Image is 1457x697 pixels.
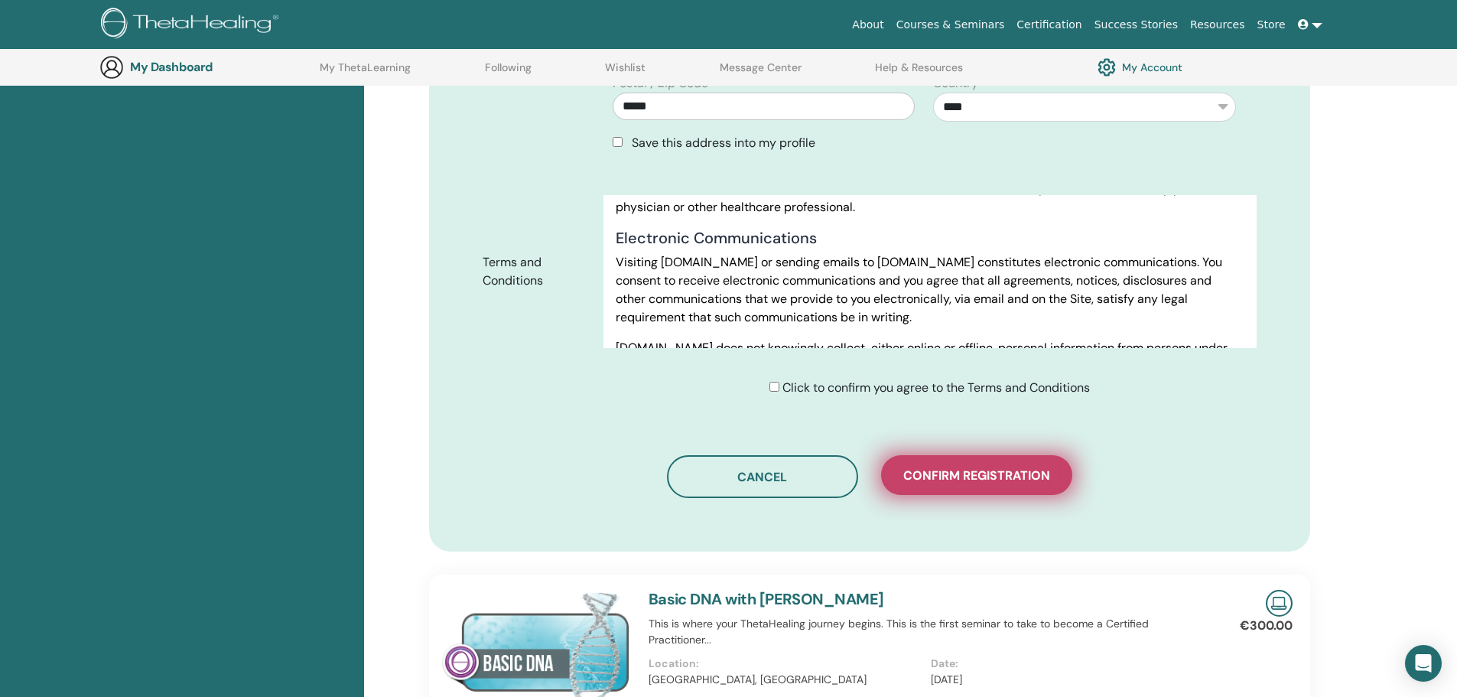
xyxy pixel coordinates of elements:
[649,672,922,688] p: [GEOGRAPHIC_DATA], [GEOGRAPHIC_DATA]
[649,616,1213,648] p: This is where your ThetaHealing journey begins. This is the first seminar to take to become a Cer...
[130,60,283,74] h3: My Dashboard
[320,61,411,86] a: My ThetaLearning
[649,589,884,609] a: Basic DNA with [PERSON_NAME]
[931,672,1204,688] p: [DATE]
[1010,11,1088,39] a: Certification
[1184,11,1251,39] a: Resources
[846,11,889,39] a: About
[632,135,815,151] span: Save this address into my profile
[667,455,858,498] button: Cancel
[931,656,1204,672] p: Date:
[1088,11,1184,39] a: Success Stories
[903,467,1050,484] span: Confirm registration
[1266,590,1293,617] img: Live Online Seminar
[782,379,1090,396] span: Click to confirm you agree to the Terms and Conditions
[737,469,787,485] span: Cancel
[1098,54,1182,80] a: My Account
[1251,11,1292,39] a: Store
[616,253,1244,327] p: Visiting [DOMAIN_NAME] or sending emails to [DOMAIN_NAME] constitutes electronic communications. ...
[1405,645,1442,682] div: Open Intercom Messenger
[720,61,802,86] a: Message Center
[649,656,922,672] p: Location:
[1098,54,1116,80] img: cog.svg
[616,229,1244,247] h4: Electronic Communications
[471,248,604,295] label: Terms and Conditions
[101,8,284,42] img: logo.png
[605,61,646,86] a: Wishlist
[485,61,532,86] a: Following
[99,55,124,80] img: generic-user-icon.jpg
[616,339,1244,394] p: [DOMAIN_NAME] does not knowingly collect, either online or offline, personal information from per...
[1240,617,1293,635] p: €300.00
[875,61,963,86] a: Help & Resources
[881,455,1072,495] button: Confirm registration
[890,11,1011,39] a: Courses & Seminars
